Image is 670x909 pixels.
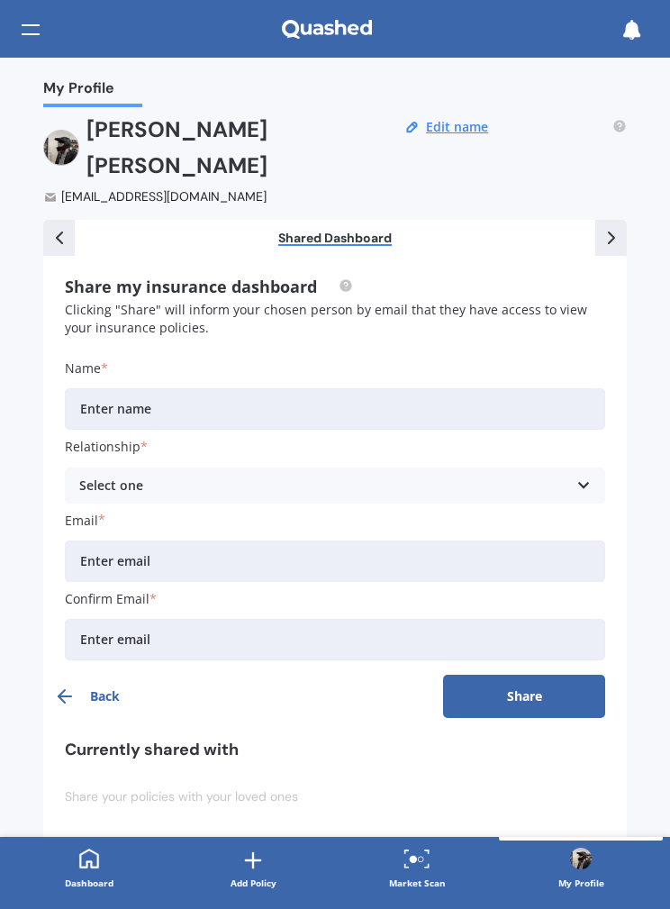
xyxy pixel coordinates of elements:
a: Market Scan [335,837,499,902]
a: Add Policy [171,837,335,902]
h2: [PERSON_NAME] [PERSON_NAME] [86,112,368,184]
a: ProfileMy Profile [499,837,663,902]
span: Name [65,359,101,377]
span: Email [65,512,98,529]
span: Relationship [65,439,140,456]
div: [EMAIL_ADDRESS][DOMAIN_NAME] [43,187,368,205]
img: ACg8ocJxz3TCLmU6N3F8kTffBGFLrv8ijFDyirYSVoVNuTqaHjC1wB_2=s96-c [43,130,79,166]
div: Add Policy [231,874,276,892]
a: Dashboard [7,837,171,902]
img: Profile [570,848,592,869]
h3: Currently shared with [65,740,605,760]
span: Share my insurance dashboard [65,276,353,297]
div: My Profile [558,874,604,892]
input: Enter email [65,619,605,660]
div: Market Scan [389,874,446,892]
div: Shared Dashboard [75,231,595,246]
input: Enter email [65,541,605,582]
div: Select one [79,476,567,495]
span: Clicking "Share" will inform your chosen person by email that they have access to view your insur... [65,301,587,336]
div: Share your policies with your loved ones [65,775,605,818]
button: Share [443,675,605,718]
button: Back [43,675,205,718]
button: Edit name [421,119,493,135]
div: Dashboard [65,874,113,892]
span: Confirm Email [65,590,149,607]
span: My Profile [43,79,114,104]
input: Enter name [65,388,605,430]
